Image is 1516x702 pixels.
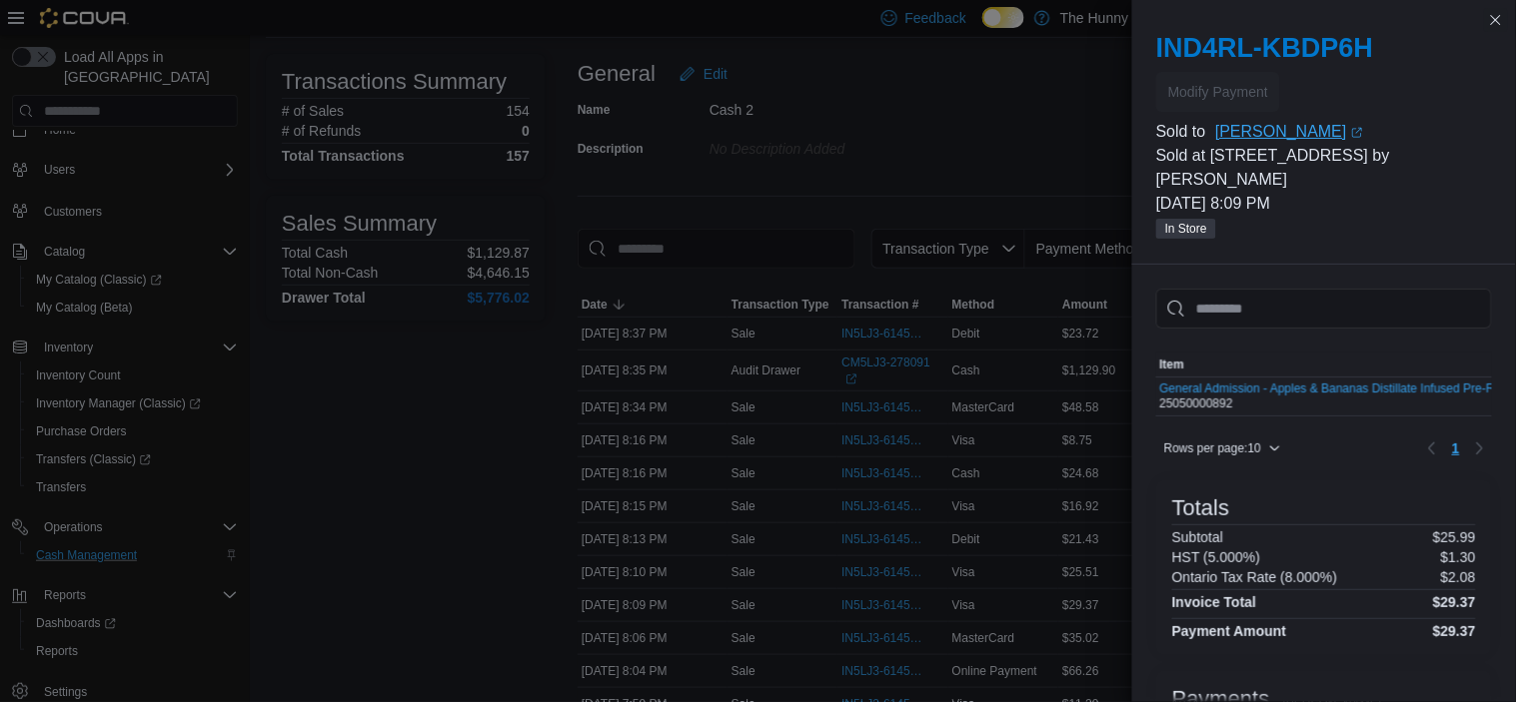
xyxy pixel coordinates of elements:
button: Next page [1468,436,1492,460]
svg: External link [1351,127,1363,139]
span: In Store [1165,220,1207,238]
p: Sold at [STREET_ADDRESS] by [PERSON_NAME] [1156,144,1492,192]
span: In Store [1156,219,1216,239]
h4: $29.37 [1433,594,1476,610]
span: Modify Payment [1168,82,1268,102]
input: This is a search bar. As you type, the results lower in the page will automatically filter. [1156,289,1492,329]
ul: Pagination for table: MemoryTable from EuiInMemoryTable [1444,432,1468,464]
span: Item [1160,356,1185,372]
p: $1.30 [1441,549,1476,565]
h6: HST (5.000%) [1172,549,1260,565]
h2: IND4RL-KBDP6H [1156,32,1492,64]
button: Page 1 of 1 [1444,432,1468,464]
h4: Payment Amount [1172,623,1287,639]
button: Modify Payment [1156,72,1280,112]
button: Rows per page:10 [1156,436,1289,460]
span: 1 [1452,438,1460,458]
button: Close this dialog [1484,8,1508,32]
div: Sold to [1156,120,1211,144]
button: Previous page [1420,436,1444,460]
h6: Ontario Tax Rate (8.000%) [1172,569,1338,585]
span: Rows per page : 10 [1164,440,1261,456]
h4: $29.37 [1433,623,1476,639]
h3: Totals [1172,496,1229,520]
a: [PERSON_NAME]External link [1215,120,1492,144]
p: $2.08 [1441,569,1476,585]
nav: Pagination for table: MemoryTable from EuiInMemoryTable [1420,432,1492,464]
p: [DATE] 8:09 PM [1156,192,1492,216]
p: $25.99 [1433,529,1476,545]
h6: Subtotal [1172,529,1223,545]
h4: Invoice Total [1172,594,1257,610]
